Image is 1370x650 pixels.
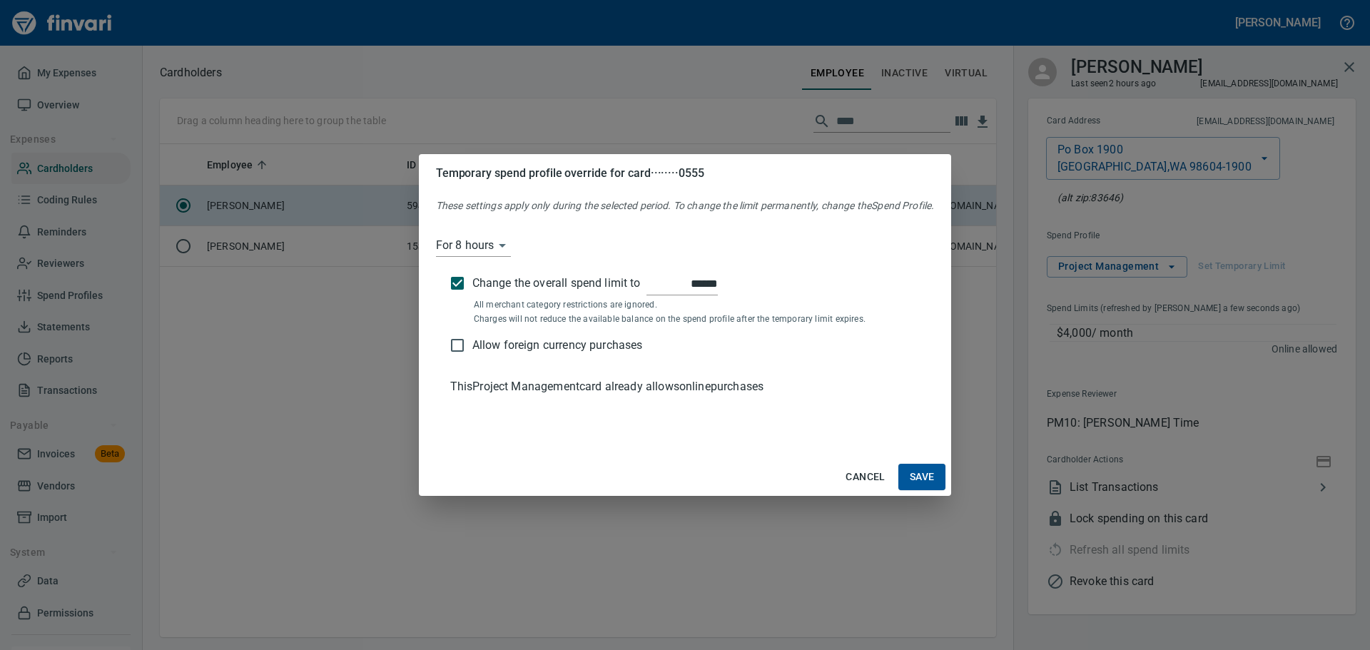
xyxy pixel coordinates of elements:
[840,464,890,490] button: Cancel
[436,166,935,181] h5: Temporary spend profile override for card ········0555
[898,464,946,490] button: Save
[846,468,885,486] span: Cancel
[474,313,903,327] p: Charges will not reduce the available balance on the spend profile after the temporary limit expi...
[436,198,935,213] p: These settings apply only during the selected period. To change the limit permanently, change the...
[910,468,935,486] span: Save
[472,337,643,354] p: Allow foreign currency purchases
[436,234,512,257] div: For 8 hours
[474,298,903,313] p: All merchant category restrictions are ignored.
[472,275,641,292] span: Change the overall spend limit to
[442,334,643,357] label: Transactions in foreign currency will be declined
[450,378,920,395] p: This Project Management card already allows online purchases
